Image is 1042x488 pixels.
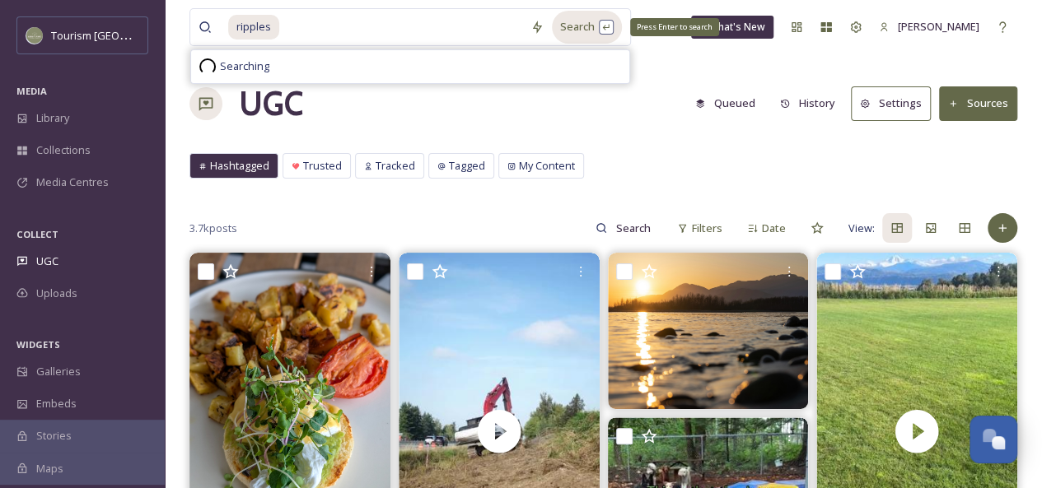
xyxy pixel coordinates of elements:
[36,142,91,158] span: Collections
[608,253,809,408] img: As evening settles on Thanksgiving 2025, we hope your weekend was filled with with warmth, joy, a...
[898,19,979,34] span: [PERSON_NAME]
[871,11,988,43] a: [PERSON_NAME]
[36,428,72,444] span: Stories
[36,110,69,126] span: Library
[687,87,764,119] button: Queued
[210,158,269,174] span: Hashtagged
[687,87,772,119] a: Queued
[449,158,485,174] span: Tagged
[220,58,269,74] span: Searching
[519,158,575,174] span: My Content
[552,11,622,43] div: Search
[691,16,773,39] a: What's New
[970,416,1017,463] button: Open Chat
[607,211,661,244] input: Search
[239,79,303,128] a: UGC
[851,86,939,120] a: Settings
[16,338,60,351] span: WIDGETS
[51,27,199,43] span: Tourism [GEOGRAPHIC_DATA]
[692,221,722,236] span: Filters
[848,221,875,236] span: View:
[189,221,237,236] span: 3.7k posts
[36,174,109,190] span: Media Centres
[851,86,931,120] button: Settings
[36,364,81,379] span: Galleries
[16,228,58,240] span: COLLECT
[762,221,786,236] span: Date
[36,396,77,411] span: Embeds
[939,86,1017,120] button: Sources
[36,286,77,301] span: Uploads
[376,158,415,174] span: Tracked
[26,27,43,44] img: Abbotsford_Snapsea.png
[16,85,47,97] span: MEDIA
[228,15,279,39] span: ripples
[303,158,342,174] span: Trusted
[36,253,58,269] span: UGC
[772,87,843,119] button: History
[36,461,63,476] span: Maps
[772,87,852,119] a: History
[630,18,719,36] div: Press Enter to search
